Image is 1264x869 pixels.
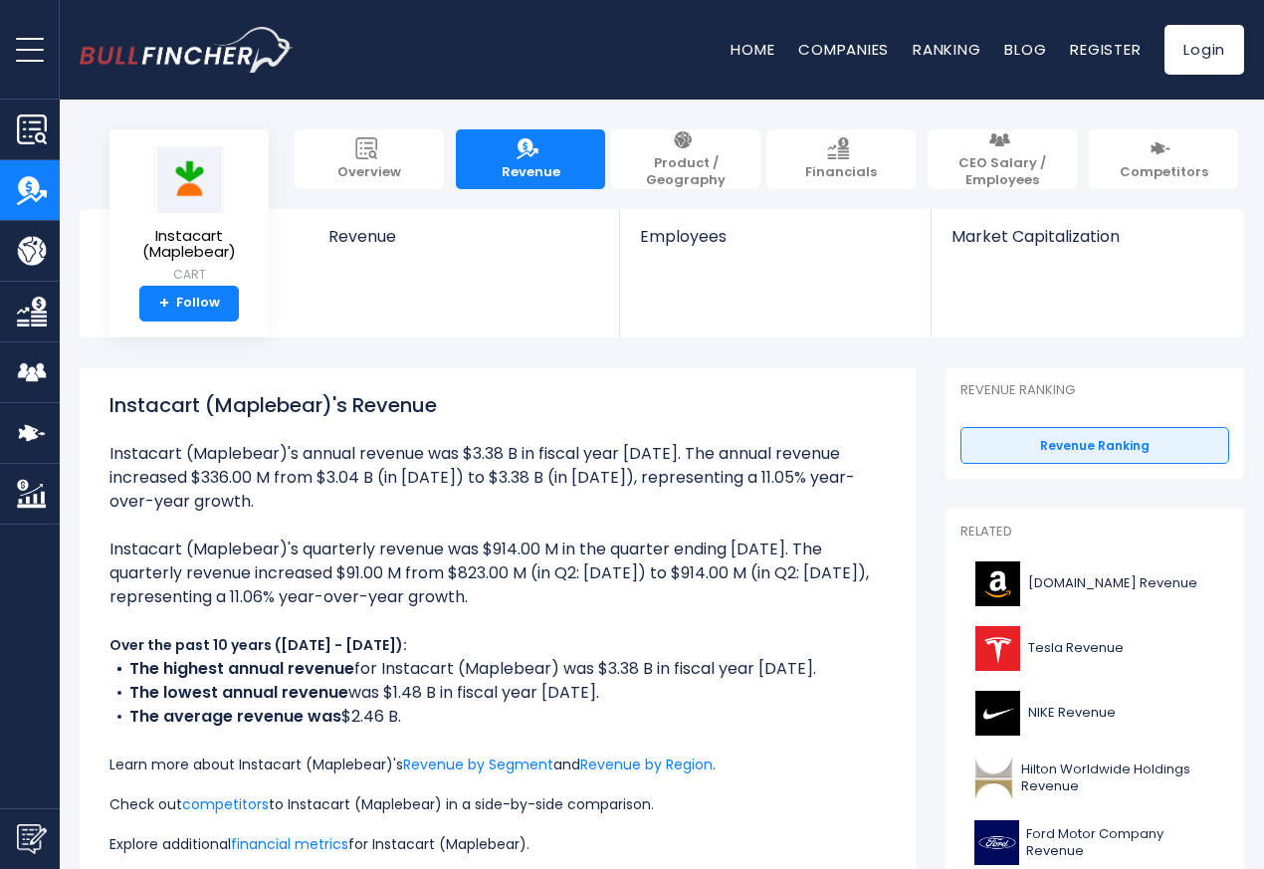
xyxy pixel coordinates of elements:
[766,129,916,189] a: Financials
[640,227,910,246] span: Employees
[972,561,1022,606] img: AMZN logo
[139,286,239,322] a: +Follow
[1004,39,1046,60] a: Blog
[109,635,407,655] b: Over the past 10 years ([DATE] - [DATE]):
[805,164,877,181] span: Financials
[231,834,348,854] a: financial metrics
[124,145,254,286] a: Instacart (Maplebear) CART
[295,129,444,189] a: Overview
[80,27,294,73] a: Go to homepage
[960,382,1229,399] p: Revenue Ranking
[620,209,930,280] a: Employees
[972,820,1020,865] img: F logo
[159,295,169,313] strong: +
[456,129,605,189] a: Revenue
[1120,164,1208,181] span: Competitors
[798,39,889,60] a: Companies
[337,164,401,181] span: Overview
[109,538,886,609] li: Instacart (Maplebear)'s quarterly revenue was $914.00 M in the quarter ending [DATE]. The quarter...
[972,691,1022,736] img: NKE logo
[129,681,348,704] b: The lowest annual revenue
[403,755,553,774] a: Revenue by Segment
[913,39,980,60] a: Ranking
[960,751,1229,805] a: Hilton Worldwide Holdings Revenue
[109,442,886,514] li: Instacart (Maplebear)'s annual revenue was $3.38 B in fiscal year [DATE]. The annual revenue incr...
[951,227,1222,246] span: Market Capitalization
[182,794,269,814] a: competitors
[109,792,886,816] p: Check out to Instacart (Maplebear) in a side-by-side comparison.
[125,266,253,284] small: CART
[109,832,886,856] p: Explore additional for Instacart (Maplebear).
[502,164,560,181] span: Revenue
[80,27,294,73] img: bullfincher logo
[109,681,886,705] li: was $1.48 B in fiscal year [DATE].
[109,705,886,729] li: $2.46 B.
[972,756,1015,800] img: HLT logo
[960,556,1229,611] a: [DOMAIN_NAME] Revenue
[932,209,1242,280] a: Market Capitalization
[960,621,1229,676] a: Tesla Revenue
[611,129,760,189] a: Product / Geography
[972,626,1022,671] img: TSLA logo
[960,686,1229,741] a: NIKE Revenue
[960,524,1229,541] p: Related
[328,227,600,246] span: Revenue
[109,390,886,420] h1: Instacart (Maplebear)'s Revenue
[129,657,354,680] b: The highest annual revenue
[1089,129,1238,189] a: Competitors
[109,657,886,681] li: for Instacart (Maplebear) was $3.38 B in fiscal year [DATE].
[1164,25,1244,75] a: Login
[1070,39,1141,60] a: Register
[129,705,341,728] b: The average revenue was
[125,228,253,261] span: Instacart (Maplebear)
[109,753,886,776] p: Learn more about Instacart (Maplebear)'s and .
[731,39,774,60] a: Home
[928,129,1077,189] a: CEO Salary / Employees
[960,427,1229,465] a: Revenue Ranking
[621,155,750,189] span: Product / Geography
[309,209,620,280] a: Revenue
[580,755,713,774] a: Revenue by Region
[938,155,1067,189] span: CEO Salary / Employees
